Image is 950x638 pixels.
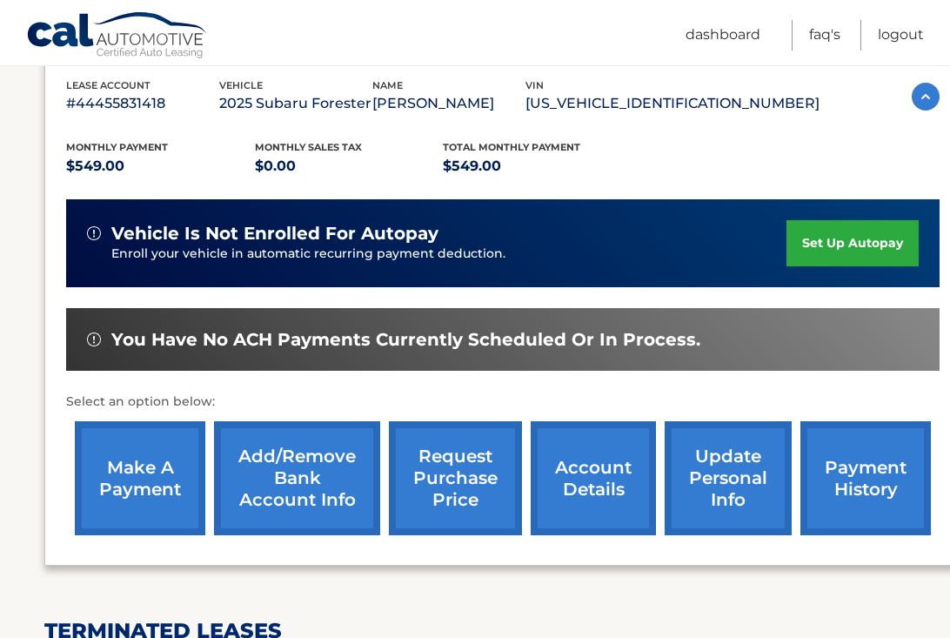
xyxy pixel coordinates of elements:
span: Monthly Payment [66,141,168,153]
a: Dashboard [686,20,760,50]
span: Monthly sales Tax [255,141,362,153]
p: [US_VEHICLE_IDENTIFICATION_NUMBER] [525,91,820,116]
a: set up autopay [786,220,919,266]
a: payment history [800,421,931,535]
span: You have no ACH payments currently scheduled or in process. [111,329,700,351]
a: Add/Remove bank account info [214,421,380,535]
p: $549.00 [66,154,255,178]
img: alert-white.svg [87,332,101,346]
p: $549.00 [443,154,632,178]
a: make a payment [75,421,205,535]
a: account details [531,421,656,535]
p: Enroll your vehicle in automatic recurring payment deduction. [111,245,786,264]
span: Total Monthly Payment [443,141,580,153]
span: vehicle [219,79,263,91]
img: accordion-active.svg [912,83,940,111]
a: request purchase price [389,421,522,535]
img: alert-white.svg [87,226,101,240]
p: $0.00 [255,154,444,178]
p: #44455831418 [66,91,219,116]
p: 2025 Subaru Forester [219,91,372,116]
a: Cal Automotive [26,11,209,62]
a: update personal info [665,421,792,535]
p: [PERSON_NAME] [372,91,525,116]
a: Logout [878,20,924,50]
span: lease account [66,79,151,91]
span: vin [525,79,544,91]
p: Select an option below: [66,392,940,413]
span: vehicle is not enrolled for autopay [111,223,438,245]
span: name [372,79,403,91]
a: FAQ's [809,20,840,50]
